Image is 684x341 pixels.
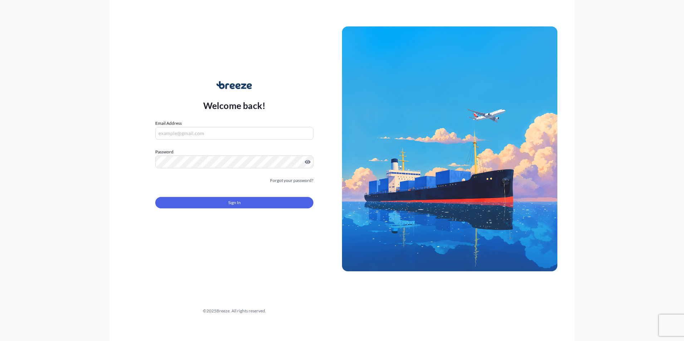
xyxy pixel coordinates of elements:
button: Sign In [155,197,313,208]
img: Ship illustration [342,26,557,271]
div: © 2025 Breeze. All rights reserved. [127,307,342,315]
label: Email Address [155,120,182,127]
button: Show password [305,159,311,165]
label: Password [155,148,313,155]
span: Sign In [228,199,241,206]
input: example@gmail.com [155,127,313,140]
a: Forgot your password? [270,177,313,184]
p: Welcome back! [203,100,266,111]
